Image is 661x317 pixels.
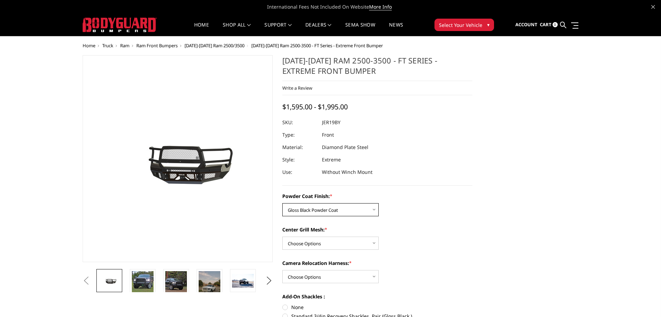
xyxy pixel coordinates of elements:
span: Account [515,21,537,28]
span: ▾ [487,21,490,28]
a: [DATE]-[DATE] Ram 2500/3500 [185,42,244,49]
img: 2019-2025 Ram 2500-3500 - FT Series - Extreme Front Bumper [232,274,254,288]
dd: Without Winch Mount [322,166,373,178]
dt: SKU: [282,116,317,129]
dd: Extreme [322,153,341,166]
button: Select Your Vehicle [434,19,494,31]
a: shop all [223,22,251,36]
iframe: Chat Widget [627,284,661,317]
dt: Type: [282,129,317,141]
a: 2019-2025 Ram 2500-3500 - FT Series - Extreme Front Bumper [83,55,273,262]
button: Next [264,276,274,286]
a: Ram [120,42,129,49]
a: Cart 0 [540,16,558,34]
label: Center Grill Mesh: [282,226,472,233]
a: Truck [102,42,113,49]
label: Camera Relocation Harness: [282,259,472,267]
a: Home [83,42,95,49]
img: 2019-2025 Ram 2500-3500 - FT Series - Extreme Front Bumper [132,271,154,293]
img: 2019-2025 Ram 2500-3500 - FT Series - Extreme Front Bumper [199,271,220,300]
img: 2019-2025 Ram 2500-3500 - FT Series - Extreme Front Bumper [165,271,187,293]
button: Previous [81,276,91,286]
label: None [282,304,472,311]
a: Write a Review [282,85,312,91]
a: Account [515,16,537,34]
h1: [DATE]-[DATE] Ram 2500-3500 - FT Series - Extreme Front Bumper [282,55,472,81]
a: Home [194,22,209,36]
span: Select Your Vehicle [439,21,482,29]
a: Dealers [305,22,332,36]
a: News [389,22,403,36]
label: Powder Coat Finish: [282,192,472,200]
dt: Style: [282,153,317,166]
dd: Front [322,129,334,141]
span: [DATE]-[DATE] Ram 2500-3500 - FT Series - Extreme Front Bumper [251,42,383,49]
dd: JER19BY [322,116,340,129]
dt: Use: [282,166,317,178]
a: SEMA Show [345,22,375,36]
img: BODYGUARD BUMPERS [83,18,157,32]
dd: Diamond Plate Steel [322,141,368,153]
a: Ram Front Bumpers [136,42,178,49]
a: More Info [369,3,392,10]
span: 0 [553,22,558,27]
dt: Material: [282,141,317,153]
label: Add-On Shackles : [282,293,472,300]
span: Cart [540,21,552,28]
span: $1,595.00 - $1,995.00 [282,102,348,111]
a: Support [264,22,292,36]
